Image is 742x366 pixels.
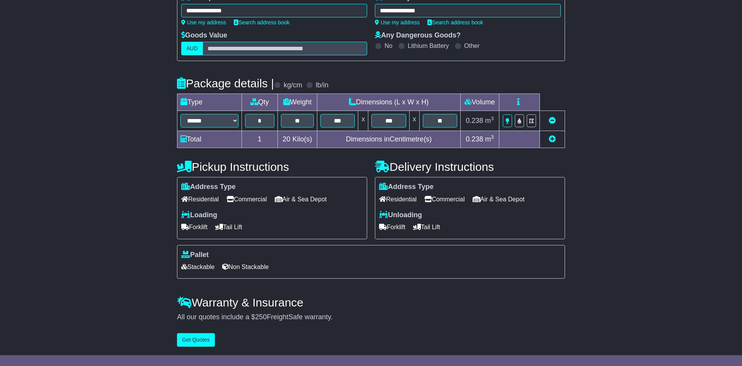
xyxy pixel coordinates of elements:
td: Kilo(s) [277,131,317,148]
a: Search address book [234,19,289,26]
sup: 3 [491,134,494,140]
label: Address Type [181,183,236,191]
sup: 3 [491,116,494,121]
span: 20 [283,135,290,143]
td: Type [177,94,242,111]
h4: Delivery Instructions [375,160,565,173]
td: Dimensions in Centimetre(s) [317,131,461,148]
td: Qty [242,94,278,111]
label: AUD [181,42,203,55]
td: x [409,111,419,131]
td: 1 [242,131,278,148]
h4: Warranty & Insurance [177,296,565,309]
span: Forklift [379,221,405,233]
label: kg/cm [284,81,302,90]
span: Residential [181,193,219,205]
label: lb/in [316,81,328,90]
label: Loading [181,211,217,220]
a: Use my address [181,19,226,26]
span: 0.238 [466,117,483,124]
h4: Pickup Instructions [177,160,367,173]
a: Search address book [427,19,483,26]
span: Stackable [181,261,214,273]
td: Weight [277,94,317,111]
button: Get Quotes [177,333,215,347]
span: 0.238 [466,135,483,143]
label: Unloading [379,211,422,220]
span: Air & Sea Depot [275,193,327,205]
span: Non Stackable [222,261,269,273]
td: Dimensions (L x W x H) [317,94,461,111]
td: x [358,111,368,131]
span: m [485,117,494,124]
span: m [485,135,494,143]
div: All our quotes include a $ FreightSafe warranty. [177,313,565,322]
span: 250 [255,313,267,321]
label: Pallet [181,251,209,259]
label: Lithium Battery [408,42,449,49]
span: Commercial [226,193,267,205]
td: Total [177,131,242,148]
a: Add new item [549,135,556,143]
label: Other [464,42,480,49]
span: Residential [379,193,417,205]
a: Remove this item [549,117,556,124]
label: Goods Value [181,31,227,40]
label: No [385,42,392,49]
label: Any Dangerous Goods? [375,31,461,40]
span: Commercial [424,193,465,205]
h4: Package details | [177,77,274,90]
span: Tail Lift [413,221,440,233]
span: Air & Sea Depot [473,193,525,205]
span: Forklift [181,221,208,233]
a: Use my address [375,19,420,26]
label: Address Type [379,183,434,191]
td: Volume [460,94,499,111]
span: Tail Lift [215,221,242,233]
